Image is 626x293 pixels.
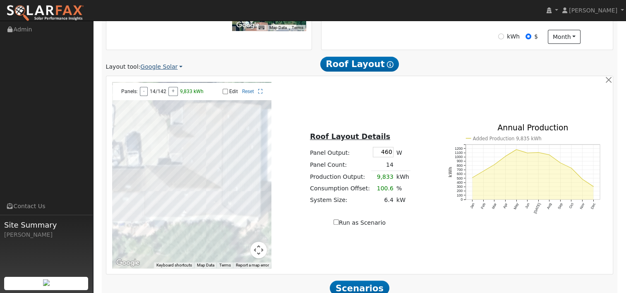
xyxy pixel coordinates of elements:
[455,146,463,151] text: 1200
[4,231,89,239] div: [PERSON_NAME]
[593,186,594,187] circle: onclick=""
[309,171,372,183] td: Production Output:
[456,185,463,189] text: 300
[156,262,192,268] button: Keyboard shortcuts
[371,194,395,206] td: 6.4
[533,202,541,214] text: [DATE]
[387,61,393,68] i: Show Help
[371,171,395,183] td: 9,833
[371,159,395,171] td: 14
[456,163,463,168] text: 800
[395,194,410,206] td: kW
[513,202,519,211] text: May
[242,89,254,94] a: Reset
[309,183,372,194] td: Consumption Offset:
[455,155,463,159] text: 1000
[197,262,214,268] button: Map Data
[482,171,484,172] circle: onclick=""
[534,32,538,41] label: $
[525,34,531,39] input: $
[121,89,138,94] span: Panels:
[114,257,142,268] img: Google
[571,168,572,169] circle: onclick=""
[140,87,148,96] button: -
[455,151,463,155] text: 1100
[333,219,386,227] label: Run as Scenario
[168,87,178,96] button: +
[309,159,372,171] td: Panel Count:
[333,219,339,225] input: Run as Scenario
[310,132,390,141] u: Roof Layout Details
[456,159,463,163] text: 900
[150,89,166,94] span: 14/142
[395,146,410,159] td: W
[548,30,580,44] button: month
[456,193,463,197] text: 100
[497,124,568,132] text: Annual Production
[569,7,617,14] span: [PERSON_NAME]
[234,20,261,31] img: Google
[371,183,395,194] td: 100.6
[590,202,597,210] text: Dec
[480,202,486,210] text: Feb
[537,152,539,153] circle: onclick=""
[43,279,50,286] img: retrieve
[309,194,372,206] td: System Size:
[516,149,517,150] circle: onclick=""
[546,202,552,210] text: Aug
[456,172,463,176] text: 600
[180,89,204,94] span: 9,833 kWh
[524,202,530,209] text: Jun
[582,179,583,180] circle: onclick=""
[258,89,263,94] a: Full Screen
[229,89,238,94] label: Edit
[461,197,463,202] text: 0
[504,156,506,157] circle: onclick=""
[395,183,410,194] td: %
[6,5,84,22] img: SolarFax
[456,180,463,185] text: 400
[447,167,452,177] text: kWh
[498,34,504,39] input: kWh
[234,20,261,31] a: Open this area in Google Maps (opens a new window)
[469,202,475,209] text: Jan
[235,263,269,267] a: Report a map error
[494,164,495,165] circle: onclick=""
[292,25,303,30] a: Terms (opens in new tab)
[219,263,230,267] a: Terms (opens in new tab)
[549,154,550,156] circle: onclick=""
[456,189,463,193] text: 200
[269,25,287,31] button: Map Data
[456,168,463,172] text: 700
[114,257,142,268] a: Open this area in Google Maps (opens a new window)
[106,63,141,70] span: Layout tool:
[250,242,267,258] button: Map camera controls
[502,202,508,209] text: Apr
[456,176,463,180] text: 500
[320,57,399,72] span: Roof Layout
[560,162,561,163] circle: onclick=""
[472,136,541,142] text: Added Production 9,835 kWh
[309,146,372,159] td: Panel Output:
[527,152,528,154] circle: onclick=""
[472,177,473,178] circle: onclick=""
[4,219,89,231] span: Site Summary
[579,202,585,210] text: Nov
[259,25,264,31] button: Keyboard shortcuts
[395,171,410,183] td: kWh
[557,202,564,210] text: Sep
[140,62,182,71] a: Google Solar
[507,32,520,41] label: kWh
[568,202,574,209] text: Oct
[491,202,497,210] text: Mar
